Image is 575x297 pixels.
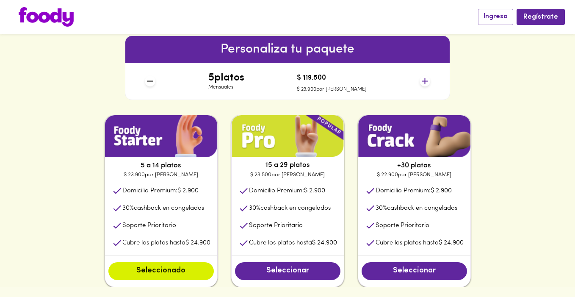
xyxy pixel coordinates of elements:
[370,266,459,276] span: Seleccionar
[297,75,367,82] h4: $ 119.500
[122,205,134,211] span: 30 %
[122,221,176,230] p: Soporte Prioritario
[19,7,74,27] img: logo.png
[249,221,303,230] p: Soporte Prioritario
[358,161,470,171] p: +30 platos
[376,221,429,230] p: Soporte Prioritario
[376,239,464,247] p: Cubre los platos hasta $ 24.900
[517,9,565,25] button: Regístrate
[249,186,325,195] p: Domicilio Premium:
[105,161,217,171] p: 5 a 14 platos
[376,205,387,211] span: 30 %
[122,239,210,247] p: Cubre los platos hasta $ 24.900
[358,115,470,157] img: plan1
[125,39,450,60] h6: Personaliza tu paquete
[235,262,340,280] button: Seleccionar
[362,262,467,280] button: Seleccionar
[208,84,244,91] p: Mensuales
[523,13,558,21] span: Regístrate
[484,13,508,21] span: Ingresa
[526,248,567,289] iframe: Messagebird Livechat Widget
[249,204,331,213] p: cashback en congelados
[376,186,452,195] p: Domicilio Premium:
[105,171,217,179] p: $ 23.900 por [PERSON_NAME]
[122,186,199,195] p: Domicilio Premium:
[243,266,332,276] span: Seleccionar
[117,266,205,276] span: Seleccionado
[177,188,199,194] span: $ 2.900
[108,262,214,280] button: Seleccionado
[376,204,457,213] p: cashback en congelados
[249,239,337,247] p: Cubre los platos hasta $ 24.900
[232,160,344,170] p: 15 a 29 platos
[249,205,260,211] span: 30 %
[478,9,513,25] button: Ingresa
[297,86,367,93] p: $ 23.900 por [PERSON_NAME]
[232,171,344,179] p: $ 23.500 por [PERSON_NAME]
[122,204,204,213] p: cashback en congelados
[232,115,344,157] img: plan1
[431,188,452,194] span: $ 2.900
[304,188,325,194] span: $ 2.900
[105,115,217,157] img: plan1
[358,171,470,179] p: $ 22.900 por [PERSON_NAME]
[208,72,244,83] h4: 5 platos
